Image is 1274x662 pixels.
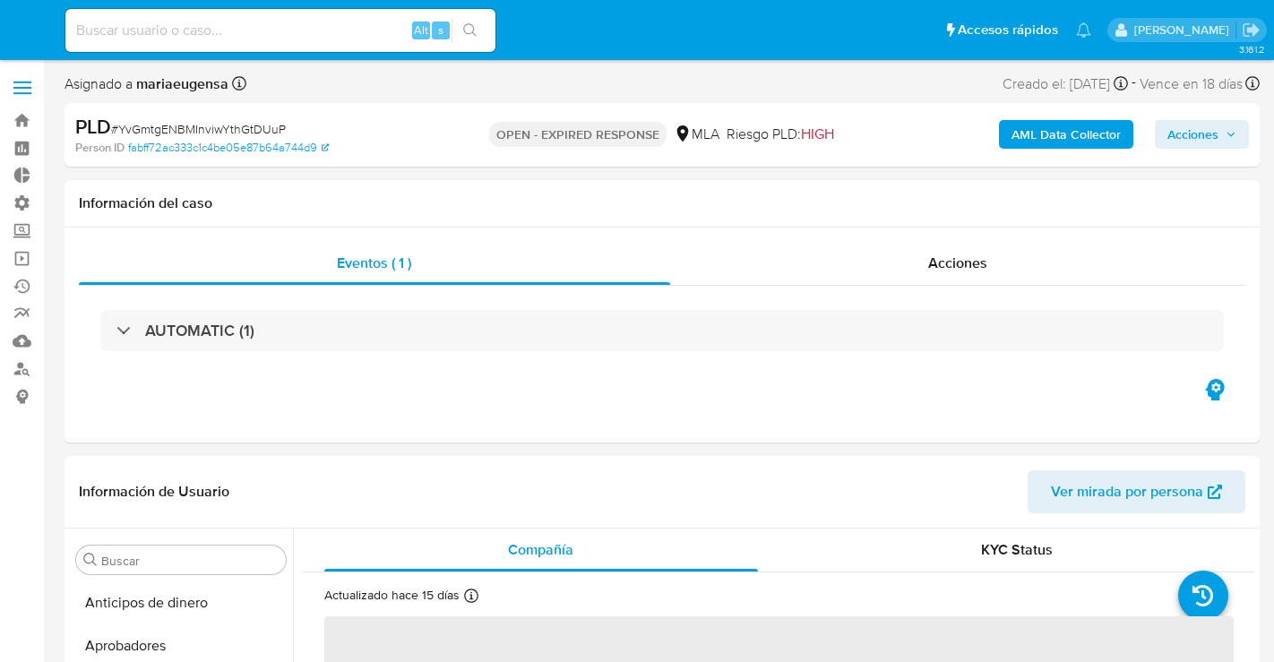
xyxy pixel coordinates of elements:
b: Person ID [75,140,125,156]
span: Ver mirada por persona [1051,470,1203,513]
a: Salir [1242,21,1261,39]
div: Creado el: [DATE] [1003,72,1128,96]
span: Alt [414,21,428,39]
span: Acciones [928,253,987,273]
h1: Información de Usuario [79,483,229,501]
h1: Información del caso [79,194,1245,212]
button: Ver mirada por persona [1028,470,1245,513]
span: Acciones [1167,120,1218,149]
b: PLD [75,112,111,141]
button: Acciones [1155,120,1249,149]
span: Riesgo PLD: [727,125,834,144]
div: AUTOMATIC (1) [100,310,1224,351]
span: Compañía [508,539,573,560]
button: search-icon [452,18,488,43]
span: s [438,21,443,39]
button: Anticipos de dinero [69,581,293,624]
a: fabff72ac333c1c4be05e87b64a744d9 [128,140,329,156]
h3: AUTOMATIC (1) [145,321,254,340]
input: Buscar usuario o caso... [65,19,495,42]
p: sandra.chabay@mercadolibre.com [1134,21,1235,39]
input: Buscar [101,553,279,569]
p: Actualizado hace 15 días [324,587,460,604]
span: Vence en 18 días [1140,74,1243,94]
button: Buscar [83,553,98,567]
span: Accesos rápidos [958,21,1058,39]
p: OPEN - EXPIRED RESPONSE [489,122,667,147]
span: - [1132,72,1136,96]
a: Notificaciones [1076,22,1091,38]
span: # YvGmtgENBMInviwYthGtDUuP [111,120,286,138]
span: Asignado a [65,74,228,94]
span: KYC Status [981,539,1053,560]
button: AML Data Collector [999,120,1133,149]
b: AML Data Collector [1011,120,1121,149]
span: HIGH [801,124,834,144]
b: mariaeugensa [133,73,228,94]
div: MLA [674,125,719,144]
span: Eventos ( 1 ) [337,253,411,273]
